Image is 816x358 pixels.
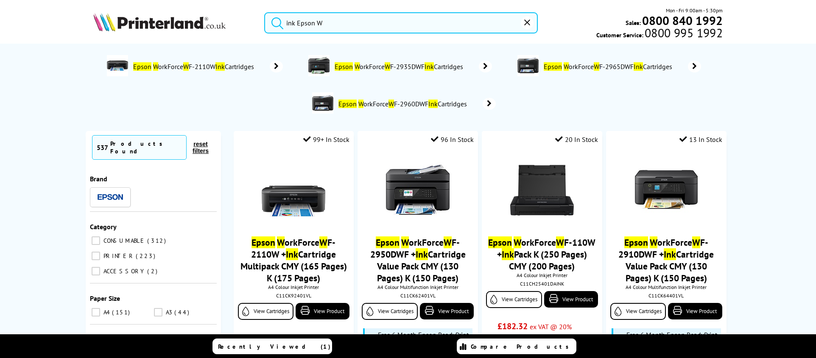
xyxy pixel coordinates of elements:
[692,236,700,248] mark: W
[187,140,215,155] button: reset filters
[530,322,572,331] span: ex VAT @ 20%
[457,339,576,354] a: Compare Products
[556,236,564,248] mark: W
[355,62,360,71] mark: W
[502,248,514,260] mark: Ink
[488,236,512,248] mark: Epson
[90,222,117,231] span: Category
[147,237,168,244] span: 312
[497,321,528,332] span: £182.32
[517,55,539,76] img: C11CK60402-deptimage.jpg
[136,252,157,260] span: 223
[510,158,574,222] img: epson-workforce-wf-110w-front-small.jpg
[249,333,274,344] span: £92.82
[668,303,722,319] a: View Product
[444,236,452,248] mark: W
[153,62,158,71] mark: W
[362,303,417,320] a: View Cartridges
[362,284,473,290] span: A4 Colour Multifunction Inkjet Printer
[664,248,676,260] mark: Ink
[486,291,542,308] a: View Cartridges
[92,308,100,316] input: A4 151
[486,272,598,278] span: A4 Colour Inkjet Printer
[643,29,723,37] span: 0800 995 1992
[238,284,349,290] span: A4 Colour Inkjet Printer
[335,62,353,71] mark: Epson
[370,236,466,284] a: Epson WorkForceWF-2950DWF +InkCartridge Value Pack CMY (130 Pages) K (150 Pages)
[634,158,698,222] img: Epson-WF-2910DWF-Front-Main-Small.jpg
[416,248,428,260] mark: Ink
[92,252,100,260] input: PRINTER 223
[132,55,283,78] a: Epson WorkForceWF-2110WInkCartridges
[97,143,108,152] span: 537
[666,6,723,14] span: Mon - Fri 9:00am - 5:30pm
[334,55,492,78] a: Epson WorkForceWF-2935DWFInkCartridges
[364,292,471,299] div: C11CK62401VL
[428,100,438,108] mark: Ink
[378,330,470,347] span: Free 6 Month Epson ReadyPrint Flex Subscription
[101,267,146,275] span: ACCESSORY
[262,158,325,222] img: Epson-WF-2110W-Front-Main-Small.jpg
[650,236,657,248] mark: W
[101,308,111,316] span: A4
[252,236,275,248] mark: Epson
[420,303,474,319] a: View Product
[133,62,151,71] mark: Epson
[618,236,714,284] a: Epson WorkForceWF-2910DWF +InkCartridge Value Pack CMY (130 Pages) K (150 Pages)
[98,194,123,200] img: Epson
[624,236,648,248] mark: Epson
[132,62,257,71] span: orkForce F-2110W Cartridges
[338,100,357,108] mark: Epson
[240,236,347,284] a: Epson WorkForceWF-2110W +InkCartridge Multipack CMY (165 Pages) K (175 Pages)
[385,62,390,71] mark: W
[92,267,100,275] input: ACCESSORY 2
[308,55,330,76] img: C11CK63401-deptimage.jpg
[543,62,675,71] span: orkForce F-2965DWF Cartridges
[90,175,107,183] span: Brand
[386,158,450,222] img: Epson-WF-2950DWF-Front-Main-Small.jpg
[596,29,723,39] span: Customer Service:
[92,236,100,245] input: CONSUMABLE 312
[488,280,595,287] div: C11CH25401DAINK
[388,100,394,108] mark: W
[544,291,598,308] a: View Product
[110,140,182,155] div: Products Found
[425,62,434,71] mark: Ink
[488,236,595,272] a: Epson WorkForceWF-110W +InkPack K (250 Pages) CMY (200 Pages)
[544,62,562,71] mark: Epson
[338,100,470,108] span: orkForce F-2960DWF Cartridges
[564,62,569,71] mark: W
[107,55,128,76] img: C11CK92401-deptimage.jpg
[338,92,496,115] a: Epson WorkForceWF-2960DWFInkCartridges
[303,135,349,144] div: 99+ In Stock
[218,343,331,350] span: Recently Viewed (1)
[514,236,521,248] mark: W
[679,135,722,144] div: 13 In Stock
[277,236,285,248] mark: W
[286,248,298,260] mark: Ink
[215,62,225,71] mark: Ink
[319,236,327,248] mark: W
[594,62,599,71] mark: W
[296,303,349,319] a: View Product
[626,19,641,27] span: Sales:
[334,62,466,71] span: orkForce F-2935DWF Cartridges
[238,303,293,320] a: View Cartridges
[376,236,400,248] mark: Epson
[264,12,538,33] input: Search product or brand
[93,13,254,33] a: Printerland Logo
[93,13,226,31] img: Printerland Logo
[312,92,333,114] img: C11CK60401-deptimage.jpg
[471,343,573,350] span: Compare Products
[154,308,162,316] input: A3 44
[90,294,120,302] span: Paper Size
[626,330,719,347] span: Free 6 Month Epson ReadyPrint Flex Subscription
[183,62,189,71] mark: W
[212,339,332,354] a: Recently Viewed (1)
[543,55,701,78] a: Epson WorkForceWF-2965DWFInkCartridges
[101,237,146,244] span: CONSUMABLE
[555,135,598,144] div: 20 In Stock
[610,284,722,290] span: A4 Colour Multifunction Inkjet Printer
[164,308,173,316] span: A3
[431,135,474,144] div: 96 In Stock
